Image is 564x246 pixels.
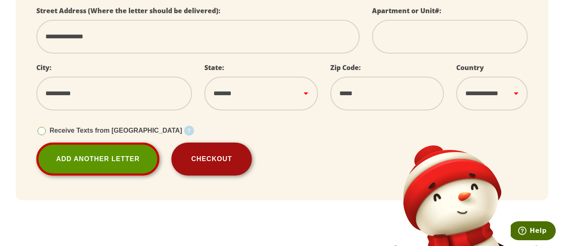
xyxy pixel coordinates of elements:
[372,6,441,15] label: Apartment or Unit#:
[330,63,361,72] label: Zip Code:
[50,127,182,134] span: Receive Texts from [GEOGRAPHIC_DATA]
[171,143,252,176] button: Checkout
[36,6,220,15] label: Street Address (Where the letter should be delivered):
[36,63,52,72] label: City:
[204,63,224,72] label: State:
[511,221,556,242] iframe: Opens a widget where you can find more information
[456,63,484,72] label: Country
[36,143,159,176] a: Add Another Letter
